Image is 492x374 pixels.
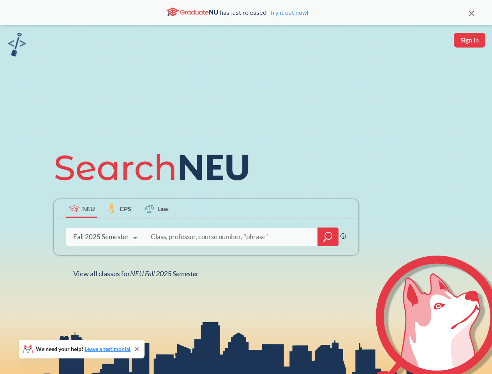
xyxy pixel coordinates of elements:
[130,269,198,278] span: NEU Fall 2025 Semester
[157,204,169,213] span: Law
[85,346,130,352] a: Leave a testimonial
[73,269,198,278] span: View all classes for
[150,229,312,245] input: Class, professor, course number, "phrase"
[8,33,26,59] a: sandbox logo
[317,228,339,246] div: magnifying glass
[120,204,131,213] span: CPS
[8,33,26,56] img: sandbox logo
[220,8,308,17] span: has just released!
[36,346,130,352] span: We need your help!
[323,231,333,242] svg: magnifying glass
[268,9,308,16] a: Try it out now!
[73,233,129,241] div: Fall 2025 Semester
[82,204,95,213] span: NEU
[454,33,485,48] button: Sign In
